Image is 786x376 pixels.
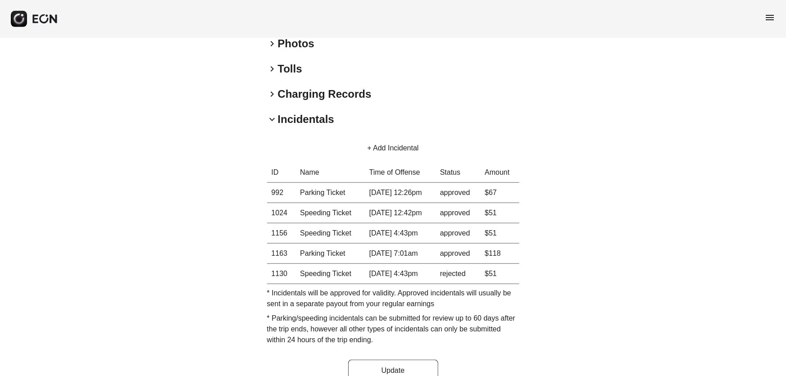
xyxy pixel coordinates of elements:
p: * Incidentals will be approved for validity. Approved incidentals will usually be sent in a separ... [267,288,519,309]
td: approved [436,203,480,223]
td: approved [436,223,480,244]
td: $67 [480,183,519,203]
th: 1130 [267,264,296,284]
td: Speeding Ticket [295,264,364,284]
td: [DATE] 4:43pm [365,223,436,244]
td: $51 [480,264,519,284]
td: rejected [436,264,480,284]
th: Amount [480,163,519,183]
button: + Add Incidental [356,137,429,159]
th: 1024 [267,203,296,223]
th: ID [267,163,296,183]
td: Parking Ticket [295,183,364,203]
h2: Charging Records [278,87,372,101]
th: 992 [267,183,296,203]
span: keyboard_arrow_down [267,114,278,125]
td: [DATE] 7:01am [365,244,436,264]
th: Time of Offense [365,163,436,183]
h2: Incidentals [278,112,334,127]
td: Parking Ticket [295,244,364,264]
h2: Photos [278,36,314,51]
th: 1156 [267,223,296,244]
span: keyboard_arrow_right [267,63,278,74]
span: keyboard_arrow_right [267,38,278,49]
td: $118 [480,244,519,264]
td: $51 [480,223,519,244]
td: [DATE] 12:42pm [365,203,436,223]
td: approved [436,244,480,264]
td: Speeding Ticket [295,223,364,244]
td: [DATE] 12:26pm [365,183,436,203]
th: 1163 [267,244,296,264]
td: Speeding Ticket [295,203,364,223]
span: menu [764,12,775,23]
td: approved [436,183,480,203]
span: keyboard_arrow_right [267,89,278,100]
th: Status [436,163,480,183]
td: $51 [480,203,519,223]
p: * Parking/speeding incidentals can be submitted for review up to 60 days after the trip ends, how... [267,313,519,345]
th: Name [295,163,364,183]
h2: Tolls [278,62,302,76]
td: [DATE] 4:43pm [365,264,436,284]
